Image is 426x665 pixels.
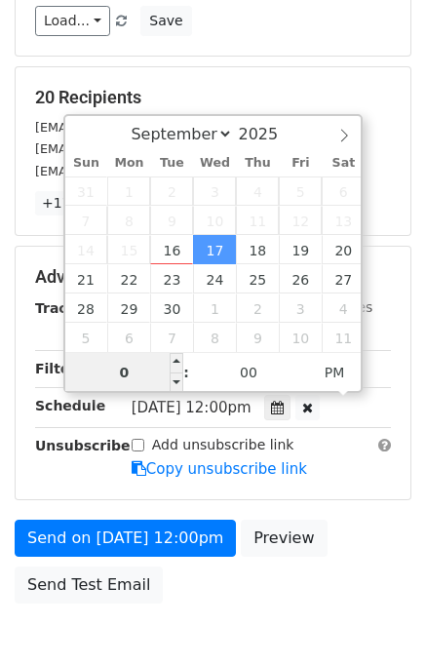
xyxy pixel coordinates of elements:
span: September 13, 2025 [322,206,365,235]
span: Sat [322,157,365,170]
strong: Filters [35,361,85,376]
span: September 30, 2025 [150,293,193,323]
span: Click to toggle [308,353,362,392]
a: Preview [241,520,327,557]
span: September 24, 2025 [193,264,236,293]
span: September 27, 2025 [322,264,365,293]
span: September 11, 2025 [236,206,279,235]
span: September 26, 2025 [279,264,322,293]
a: Send on [DATE] 12:00pm [15,520,236,557]
span: September 25, 2025 [236,264,279,293]
span: October 4, 2025 [322,293,365,323]
span: August 31, 2025 [65,176,108,206]
span: October 11, 2025 [322,323,365,352]
span: Wed [193,157,236,170]
span: October 8, 2025 [193,323,236,352]
span: September 7, 2025 [65,206,108,235]
span: September 23, 2025 [150,264,193,293]
span: October 5, 2025 [65,323,108,352]
small: [EMAIL_ADDRESS][DOMAIN_NAME] [35,141,252,156]
span: September 20, 2025 [322,235,365,264]
button: Save [140,6,191,36]
label: Add unsubscribe link [152,435,294,455]
span: September 22, 2025 [107,264,150,293]
h5: Advanced [35,266,391,288]
a: +17 more [35,191,117,215]
span: September 17, 2025 [193,235,236,264]
span: : [183,353,189,392]
span: [DATE] 12:00pm [132,399,252,416]
span: September 10, 2025 [193,206,236,235]
iframe: Chat Widget [329,571,426,665]
span: October 9, 2025 [236,323,279,352]
span: September 14, 2025 [65,235,108,264]
span: September 1, 2025 [107,176,150,206]
span: October 10, 2025 [279,323,322,352]
strong: Schedule [35,398,105,413]
input: Minute [189,353,308,392]
span: October 3, 2025 [279,293,322,323]
span: September 12, 2025 [279,206,322,235]
span: September 9, 2025 [150,206,193,235]
a: Copy unsubscribe link [132,460,307,478]
span: September 21, 2025 [65,264,108,293]
input: Year [233,125,303,143]
span: Thu [236,157,279,170]
small: [EMAIL_ADDRESS][DOMAIN_NAME] [35,164,252,178]
span: September 5, 2025 [279,176,322,206]
span: October 7, 2025 [150,323,193,352]
span: September 4, 2025 [236,176,279,206]
span: September 19, 2025 [279,235,322,264]
span: September 8, 2025 [107,206,150,235]
span: September 28, 2025 [65,293,108,323]
strong: Tracking [35,300,100,316]
span: September 18, 2025 [236,235,279,264]
span: Fri [279,157,322,170]
h5: 20 Recipients [35,87,391,108]
span: October 1, 2025 [193,293,236,323]
span: Sun [65,157,108,170]
span: Tue [150,157,193,170]
span: September 16, 2025 [150,235,193,264]
a: Load... [35,6,110,36]
span: September 2, 2025 [150,176,193,206]
span: September 3, 2025 [193,176,236,206]
span: Mon [107,157,150,170]
span: September 6, 2025 [322,176,365,206]
small: [EMAIL_ADDRESS][DOMAIN_NAME] [35,120,252,135]
span: October 6, 2025 [107,323,150,352]
span: September 15, 2025 [107,235,150,264]
span: September 29, 2025 [107,293,150,323]
a: Send Test Email [15,567,163,604]
input: Hour [65,353,184,392]
span: October 2, 2025 [236,293,279,323]
strong: Unsubscribe [35,438,131,453]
